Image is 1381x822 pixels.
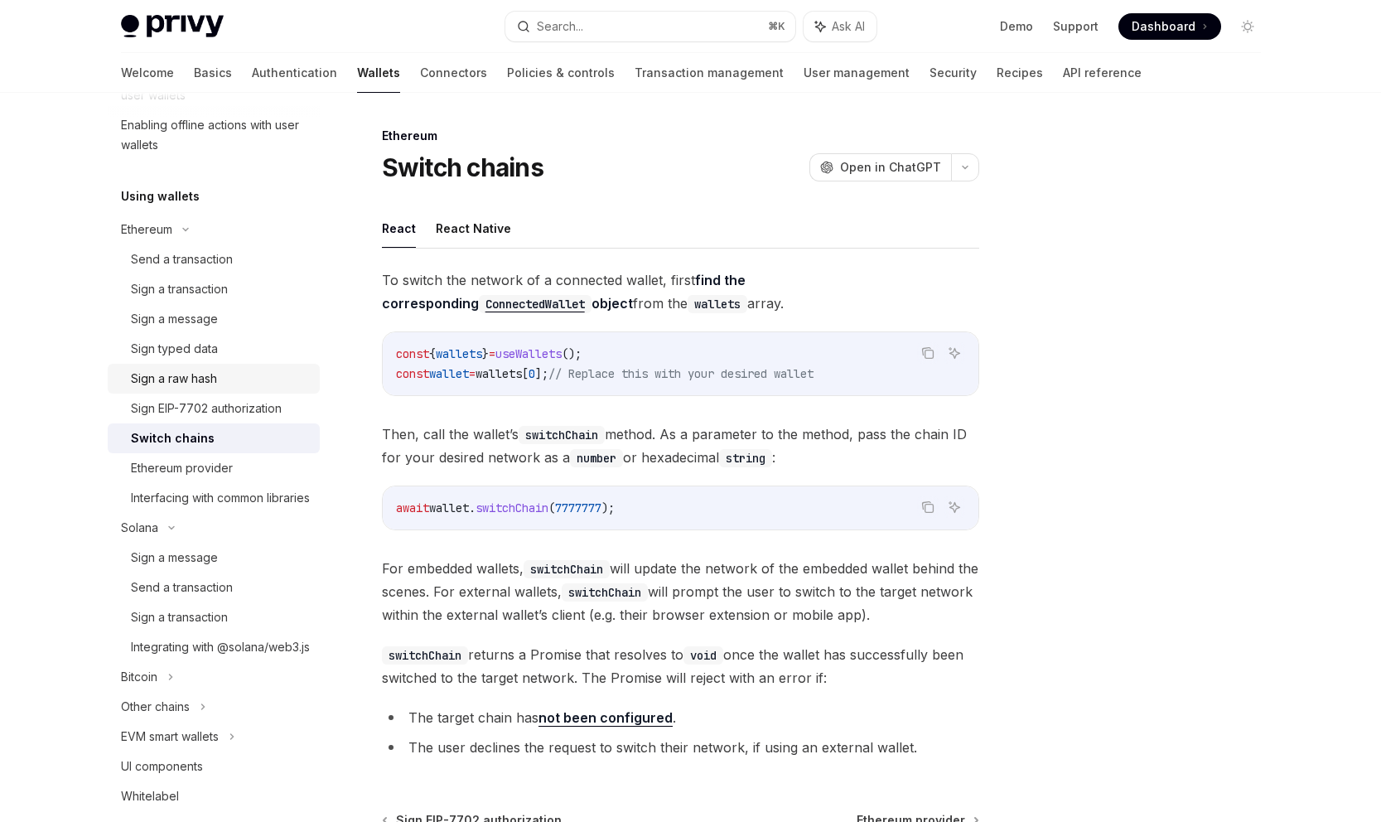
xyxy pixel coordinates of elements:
span: 7777777 [555,500,601,515]
code: switchChain [382,646,468,665]
a: Security [930,53,977,93]
button: Ask AI [944,496,965,518]
span: ]; [535,366,548,381]
div: Whitelabel [121,786,179,806]
a: API reference [1063,53,1142,93]
div: Sign a message [131,309,218,329]
a: Authentication [252,53,337,93]
span: ); [601,500,615,515]
img: light logo [121,15,224,38]
code: ConnectedWallet [479,295,592,313]
span: = [469,366,476,381]
span: = [489,346,495,361]
div: Interfacing with common libraries [131,488,310,508]
span: switchChain [476,500,548,515]
div: Sign a transaction [131,279,228,299]
div: Sign a transaction [131,607,228,627]
a: find the correspondingConnectedWalletobject [382,272,746,312]
span: 0 [529,366,535,381]
div: Other chains [121,697,190,717]
a: Policies & controls [507,53,615,93]
div: Sign a raw hash [131,369,217,389]
div: Send a transaction [131,249,233,269]
li: The user declines the request to switch their network, if using an external wallet. [382,736,979,759]
a: Whitelabel [108,781,320,811]
a: Ethereum provider [108,453,320,483]
button: React Native [436,209,511,248]
span: { [429,346,436,361]
a: not been configured [538,709,673,727]
a: UI components [108,752,320,781]
span: const [396,346,429,361]
span: . [469,500,476,515]
span: ⌘ K [768,20,785,33]
div: Ethereum [382,128,979,144]
div: Sign EIP-7702 authorization [131,399,282,418]
div: Send a transaction [131,578,233,597]
code: wallets [688,295,747,313]
span: returns a Promise that resolves to once the wallet has successfully been switched to the target n... [382,643,979,689]
a: Support [1053,18,1099,35]
code: string [719,449,772,467]
a: Sign a transaction [108,274,320,304]
a: Send a transaction [108,573,320,602]
span: wallets [476,366,522,381]
span: For embedded wallets, will update the network of the embedded wallet behind the scenes. For exter... [382,557,979,626]
code: void [683,646,723,665]
span: } [482,346,489,361]
button: React [382,209,416,248]
span: wallet [429,500,469,515]
a: Sign a message [108,543,320,573]
div: Sign typed data [131,339,218,359]
a: Switch chains [108,423,320,453]
div: Enabling offline actions with user wallets [121,115,310,155]
span: Open in ChatGPT [840,159,941,176]
span: Dashboard [1132,18,1195,35]
code: switchChain [562,583,648,602]
a: Sign typed data [108,334,320,364]
a: Enabling offline actions with user wallets [108,110,320,160]
span: [ [522,366,529,381]
div: Integrating with @solana/web3.js [131,637,310,657]
div: Solana [121,518,158,538]
h1: Switch chains [382,152,543,182]
a: Recipes [997,53,1043,93]
div: Bitcoin [121,667,157,687]
div: Switch chains [131,428,215,448]
a: Welcome [121,53,174,93]
li: The target chain has . [382,706,979,729]
button: Copy the contents from the code block [917,342,939,364]
button: Open in ChatGPT [809,153,951,181]
div: EVM smart wallets [121,727,219,747]
h5: Using wallets [121,186,200,206]
span: wallet [429,366,469,381]
button: Toggle dark mode [1234,13,1261,40]
code: switchChain [519,426,605,444]
div: UI components [121,757,203,776]
div: Ethereum provider [131,458,233,478]
span: // Replace this with your desired wallet [548,366,814,381]
a: Sign a raw hash [108,364,320,394]
a: Basics [194,53,232,93]
a: Sign EIP-7702 authorization [108,394,320,423]
span: ( [548,500,555,515]
span: const [396,366,429,381]
div: Sign a message [131,548,218,568]
a: Demo [1000,18,1033,35]
span: (); [562,346,582,361]
code: switchChain [524,560,610,578]
a: Integrating with @solana/web3.js [108,632,320,662]
button: Search...⌘K [505,12,795,41]
a: Dashboard [1118,13,1221,40]
button: Ask AI [804,12,876,41]
a: Interfacing with common libraries [108,483,320,513]
button: Copy the contents from the code block [917,496,939,518]
a: Connectors [420,53,487,93]
span: To switch the network of a connected wallet, first from the array. [382,268,979,315]
span: Then, call the wallet’s method. As a parameter to the method, pass the chain ID for your desired ... [382,423,979,469]
code: number [570,449,623,467]
button: Ask AI [944,342,965,364]
span: Ask AI [832,18,865,35]
span: await [396,500,429,515]
div: Search... [537,17,583,36]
